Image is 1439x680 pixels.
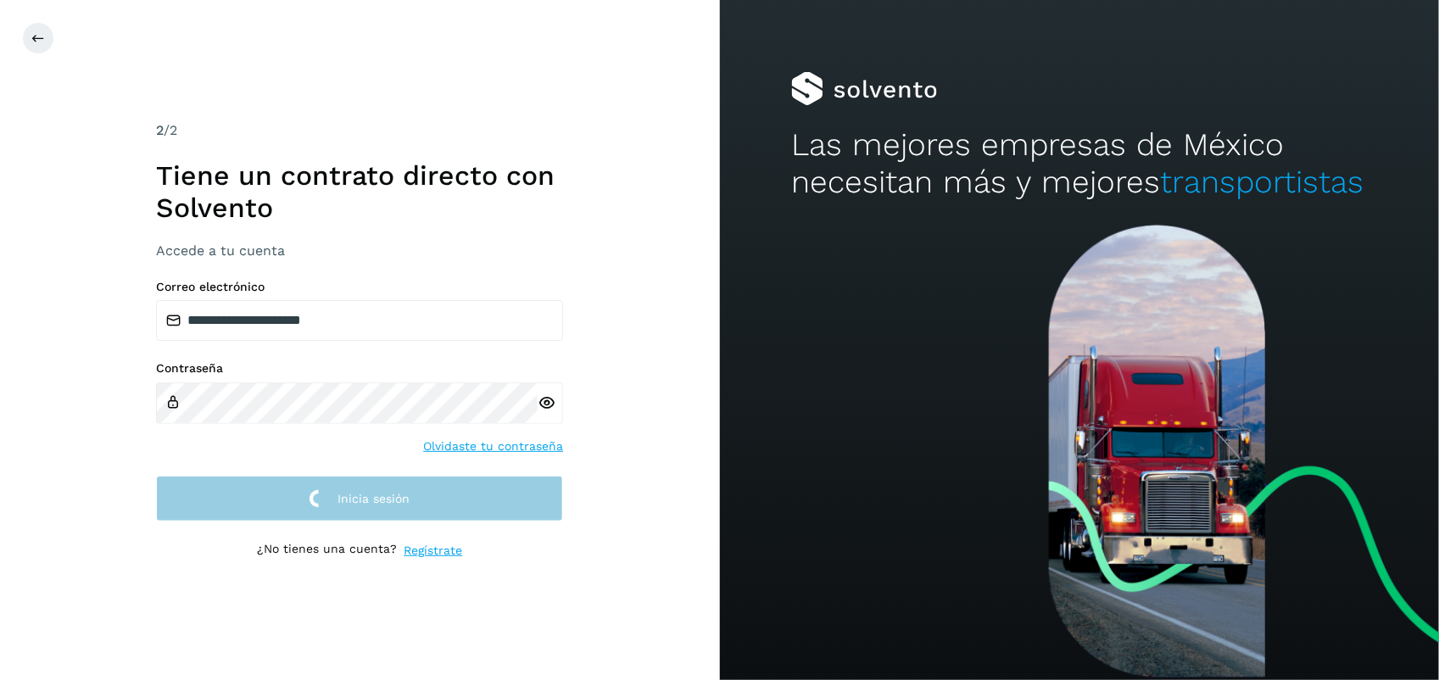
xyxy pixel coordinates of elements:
p: ¿No tienes una cuenta? [257,542,397,560]
span: 2 [156,122,164,138]
h3: Accede a tu cuenta [156,242,563,259]
button: Inicia sesión [156,476,563,522]
a: Olvidaste tu contraseña [423,438,563,455]
label: Contraseña [156,361,563,376]
h1: Tiene un contrato directo con Solvento [156,159,563,225]
div: /2 [156,120,563,141]
span: Inicia sesión [337,493,410,504]
label: Correo electrónico [156,280,563,294]
span: transportistas [1160,164,1364,200]
h2: Las mejores empresas de México necesitan más y mejores [791,126,1367,202]
a: Regístrate [404,542,462,560]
